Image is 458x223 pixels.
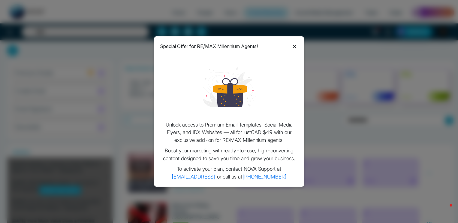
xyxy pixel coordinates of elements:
a: [EMAIL_ADDRESS] [171,174,215,180]
iframe: Intercom live chat [438,203,452,217]
img: loading [203,61,255,113]
p: To activate your plan, contact NOVA Support at or call us at [160,165,298,181]
p: Unlock access to Premium Email Templates, Social Media Flyers, and IDX Websites — all for just CA... [160,121,298,144]
p: Special Offer for RE/MAX Millennium Agents! [160,43,258,50]
p: Boost your marketing with ready-to-use, high-converting content designed to save you time and gro... [160,147,298,162]
a: [PHONE_NUMBER] [242,174,287,180]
